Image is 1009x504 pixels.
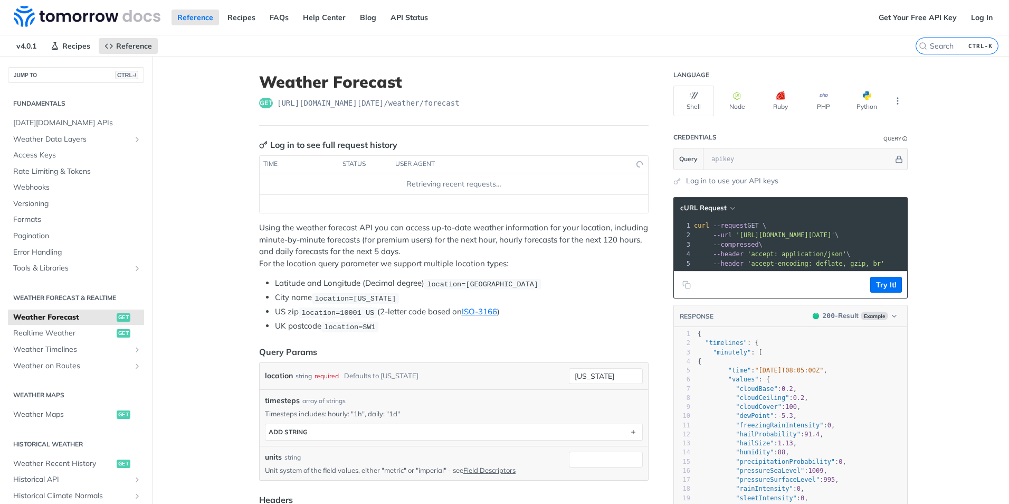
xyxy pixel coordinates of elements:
img: Tomorrow.io Weather API Docs [14,6,160,27]
div: 10 [674,412,690,421]
div: 5 [674,366,690,375]
span: "pressureSeaLevel" [736,467,804,474]
li: UK postcode [275,320,649,332]
a: Weather Forecastget [8,310,144,325]
span: : , [698,485,804,492]
a: Realtime Weatherget [8,325,144,341]
a: [DATE][DOMAIN_NAME] APIs [8,115,144,131]
div: Retrieving recent requests… [264,179,644,190]
button: Show subpages for Weather Data Layers [133,135,141,144]
span: Weather Maps [13,409,114,420]
a: FAQs [264,10,294,25]
button: ADD string [265,424,642,440]
button: cURL Request [677,203,738,213]
a: ISO-3166 [462,306,497,316]
svg: Search [919,42,927,50]
span: : , [698,494,808,502]
button: Copy to clipboard [679,277,694,293]
li: US zip (2-letter code based on ) [275,306,649,318]
a: Weather TimelinesShow subpages for Weather Timelines [8,342,144,358]
a: Pagination [8,228,144,244]
span: 'accept-encoding: deflate, gzip, br' [747,260,884,267]
span: "values" [728,376,759,383]
span: \ [694,250,850,258]
span: "rainIntensity" [736,485,793,492]
button: Show subpages for Historical API [133,475,141,484]
div: 16 [674,466,690,475]
button: Shell [673,86,714,116]
div: 3 [674,348,690,357]
h2: Fundamentals [8,99,144,108]
span: 91.4 [804,431,820,438]
div: 17 [674,475,690,484]
span: location=SW1 [324,323,375,331]
span: location=[GEOGRAPHIC_DATA] [427,280,538,288]
span: "hailProbability" [736,431,801,438]
span: get [259,98,273,108]
div: - Result [823,311,859,321]
button: PHP [803,86,844,116]
button: RESPONSE [679,311,714,322]
span: 1009 [808,467,824,474]
span: : { [698,376,770,383]
button: Show subpages for Historical Climate Normals [133,492,141,500]
li: City name [275,292,649,304]
span: GET \ [694,222,766,229]
span: --url [713,231,732,239]
div: 4 [674,249,692,259]
kbd: CTRL-K [966,41,995,51]
span: : , [698,412,797,419]
div: 4 [674,357,690,366]
div: Query Params [259,346,317,358]
span: timesteps [265,395,300,406]
span: 0 [801,494,804,502]
a: Weather Recent Historyget [8,456,144,472]
a: Field Descriptors [463,466,516,474]
span: "cloudBase" [736,385,777,393]
span: Weather on Routes [13,361,130,371]
div: 6 [674,375,690,384]
input: apikey [706,148,893,170]
div: 1 [674,221,692,230]
span: Error Handling [13,247,141,258]
span: cURL Request [680,203,727,212]
span: Formats [13,214,141,225]
span: Reference [116,41,152,51]
div: Query [883,135,901,143]
span: get [117,460,130,468]
a: Recipes [222,10,261,25]
a: Rate Limiting & Tokens [8,164,144,180]
span: [DATE][DOMAIN_NAME] APIs [13,118,141,128]
a: Reference [99,38,158,54]
span: 100 [785,403,797,410]
span: Historical Climate Normals [13,491,130,501]
span: Recipes [62,41,90,51]
span: : , [698,440,797,447]
span: "[DATE]T08:05:00Z" [755,367,823,374]
th: time [260,156,339,173]
h2: Weather Maps [8,390,144,400]
div: Defaults to [US_STATE] [344,368,418,384]
span: "minutely" [713,349,751,356]
span: "precipitationProbability" [736,458,835,465]
span: --request [713,222,747,229]
span: { [698,358,701,365]
span: 200 [823,312,835,320]
div: 5 [674,259,692,268]
div: string [296,368,312,384]
span: Weather Timelines [13,344,130,355]
a: Weather Mapsget [8,407,144,423]
span: 1.13 [778,440,793,447]
div: 8 [674,394,690,403]
span: location=[US_STATE] [315,294,396,302]
div: required [315,368,339,384]
div: Language [673,71,709,79]
span: "cloudCover" [736,403,782,410]
span: Historical API [13,474,130,485]
div: 9 [674,403,690,412]
div: Credentials [673,133,717,142]
div: 2 [674,339,690,348]
span: "dewPoint" [736,412,774,419]
span: get [117,410,130,419]
p: Timesteps includes: hourly: "1h", daily: "1d" [265,409,643,418]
